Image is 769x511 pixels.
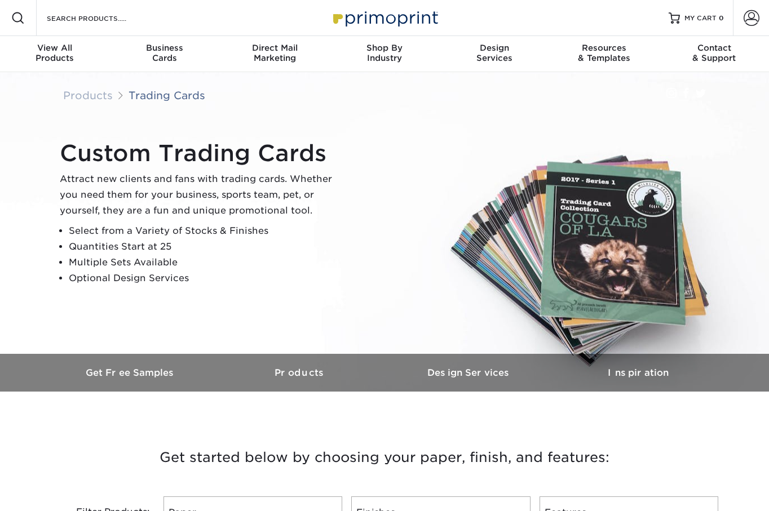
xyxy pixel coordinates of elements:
[385,367,554,378] h3: Design Services
[69,239,342,255] li: Quantities Start at 25
[719,14,724,22] span: 0
[110,43,220,63] div: Cards
[215,354,385,392] a: Products
[69,270,342,286] li: Optional Design Services
[330,43,440,63] div: Industry
[55,432,714,483] h3: Get started below by choosing your paper, finish, and features:
[220,36,330,72] a: Direct MailMarketing
[684,14,717,23] span: MY CART
[220,43,330,53] span: Direct Mail
[549,43,659,53] span: Resources
[659,36,769,72] a: Contact& Support
[330,43,440,53] span: Shop By
[215,367,385,378] h3: Products
[549,36,659,72] a: Resources& Templates
[46,367,215,378] h3: Get Free Samples
[328,6,441,30] img: Primoprint
[69,223,342,239] li: Select from a Variety of Stocks & Finishes
[330,36,440,72] a: Shop ByIndustry
[549,43,659,63] div: & Templates
[659,43,769,63] div: & Support
[110,36,220,72] a: BusinessCards
[554,367,723,378] h3: Inspiration
[129,89,205,101] a: Trading Cards
[220,43,330,63] div: Marketing
[69,255,342,270] li: Multiple Sets Available
[385,354,554,392] a: Design Services
[110,43,220,53] span: Business
[60,171,342,219] p: Attract new clients and fans with trading cards. Whether you need them for your business, sports ...
[554,354,723,392] a: Inspiration
[60,140,342,167] h1: Custom Trading Cards
[439,43,549,63] div: Services
[46,11,156,25] input: SEARCH PRODUCTS.....
[659,43,769,53] span: Contact
[46,354,215,392] a: Get Free Samples
[439,36,549,72] a: DesignServices
[439,43,549,53] span: Design
[63,89,113,101] a: Products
